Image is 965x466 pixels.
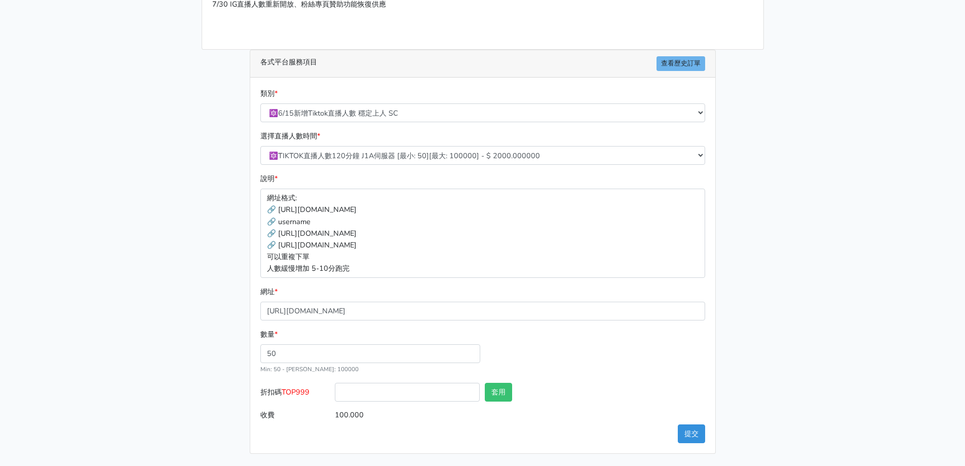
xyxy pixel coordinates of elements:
label: 折扣碼 [258,383,333,406]
small: Min: 50 - [PERSON_NAME]: 100000 [260,365,359,373]
label: 選擇直播人數時間 [260,130,320,142]
span: TOP999 [282,387,310,397]
label: 類別 [260,88,278,99]
p: 網址格式: 🔗 [URL][DOMAIN_NAME] 🔗 username 🔗 [URL][DOMAIN_NAME] 🔗 [URL][DOMAIN_NAME] 可以重複下單 人數緩慢增加 5-1... [260,189,705,277]
label: 網址 [260,286,278,298]
a: 查看歷史訂單 [657,56,705,71]
button: 提交 [678,424,705,443]
label: 說明 [260,173,278,185]
input: 這邊填入網址 [260,302,705,320]
div: 各式平台服務項目 [250,50,715,78]
button: 套用 [485,383,512,402]
label: 數量 [260,329,278,340]
label: 收費 [258,406,333,424]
